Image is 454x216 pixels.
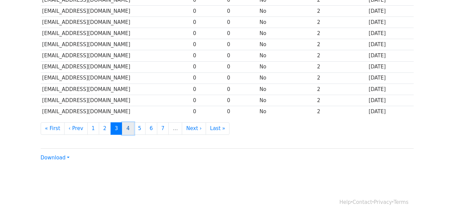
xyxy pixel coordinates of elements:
[225,28,258,39] td: 0
[420,184,454,216] iframe: Chat Widget
[316,28,367,39] td: 2
[41,17,192,28] td: [EMAIL_ADDRESS][DOMAIN_NAME]
[258,72,315,84] td: No
[316,39,367,50] td: 2
[258,84,315,95] td: No
[41,6,192,17] td: [EMAIL_ADDRESS][DOMAIN_NAME]
[316,84,367,95] td: 2
[41,155,70,161] a: Download
[41,122,65,135] a: « First
[191,28,225,39] td: 0
[367,17,413,28] td: [DATE]
[225,72,258,84] td: 0
[191,72,225,84] td: 0
[258,17,315,28] td: No
[258,39,315,50] td: No
[367,72,413,84] td: [DATE]
[41,61,192,72] td: [EMAIL_ADDRESS][DOMAIN_NAME]
[225,6,258,17] td: 0
[258,6,315,17] td: No
[41,39,192,50] td: [EMAIL_ADDRESS][DOMAIN_NAME]
[258,95,315,106] td: No
[206,122,230,135] a: Last »
[182,122,206,135] a: Next ›
[316,17,367,28] td: 2
[353,199,372,205] a: Contact
[225,17,258,28] td: 0
[191,17,225,28] td: 0
[316,50,367,61] td: 2
[258,50,315,61] td: No
[316,72,367,84] td: 2
[41,28,192,39] td: [EMAIL_ADDRESS][DOMAIN_NAME]
[367,50,413,61] td: [DATE]
[145,122,157,135] a: 6
[134,122,146,135] a: 5
[367,39,413,50] td: [DATE]
[367,61,413,72] td: [DATE]
[367,95,413,106] td: [DATE]
[374,199,392,205] a: Privacy
[41,95,192,106] td: [EMAIL_ADDRESS][DOMAIN_NAME]
[191,106,225,117] td: 0
[99,122,111,135] a: 2
[258,61,315,72] td: No
[339,199,351,205] a: Help
[225,95,258,106] td: 0
[111,122,123,135] a: 3
[394,199,408,205] a: Terms
[157,122,169,135] a: 7
[316,106,367,117] td: 2
[367,84,413,95] td: [DATE]
[41,72,192,84] td: [EMAIL_ADDRESS][DOMAIN_NAME]
[191,6,225,17] td: 0
[225,50,258,61] td: 0
[367,6,413,17] td: [DATE]
[225,84,258,95] td: 0
[225,61,258,72] td: 0
[258,106,315,117] td: No
[191,61,225,72] td: 0
[258,28,315,39] td: No
[41,84,192,95] td: [EMAIL_ADDRESS][DOMAIN_NAME]
[41,106,192,117] td: [EMAIL_ADDRESS][DOMAIN_NAME]
[191,84,225,95] td: 0
[87,122,99,135] a: 1
[64,122,88,135] a: ‹ Prev
[191,39,225,50] td: 0
[122,122,134,135] a: 4
[41,50,192,61] td: [EMAIL_ADDRESS][DOMAIN_NAME]
[367,28,413,39] td: [DATE]
[316,61,367,72] td: 2
[316,6,367,17] td: 2
[367,106,413,117] td: [DATE]
[225,39,258,50] td: 0
[316,95,367,106] td: 2
[225,106,258,117] td: 0
[191,95,225,106] td: 0
[191,50,225,61] td: 0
